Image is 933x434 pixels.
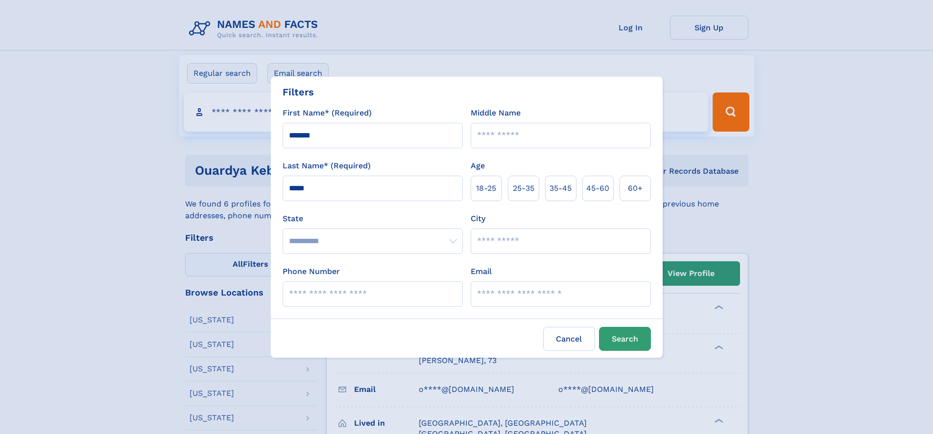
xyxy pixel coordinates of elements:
[513,183,534,194] span: 25‑35
[283,107,372,119] label: First Name* (Required)
[628,183,643,194] span: 60+
[283,266,340,277] label: Phone Number
[586,183,609,194] span: 45‑60
[283,160,371,172] label: Last Name* (Required)
[471,213,485,225] label: City
[599,327,651,351] button: Search
[283,85,314,99] div: Filters
[550,183,572,194] span: 35‑45
[471,266,492,277] label: Email
[476,183,496,194] span: 18‑25
[283,213,463,225] label: State
[471,160,485,172] label: Age
[543,327,595,351] label: Cancel
[471,107,521,119] label: Middle Name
